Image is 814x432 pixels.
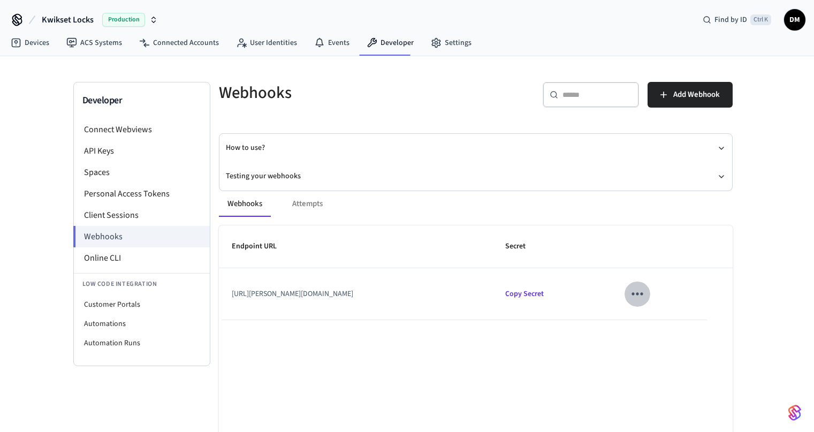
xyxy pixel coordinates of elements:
[74,183,210,204] li: Personal Access Tokens
[505,238,539,255] span: Secret
[74,334,210,353] li: Automation Runs
[42,13,94,26] span: Kwikset Locks
[750,14,771,25] span: Ctrl K
[82,93,201,108] h3: Developer
[74,204,210,226] li: Client Sessions
[74,295,210,314] li: Customer Portals
[74,140,210,162] li: API Keys
[219,268,492,320] td: [URL][PERSON_NAME][DOMAIN_NAME]
[648,82,733,108] button: Add Webhook
[673,88,720,102] span: Add Webhook
[58,33,131,52] a: ACS Systems
[714,14,747,25] span: Find by ID
[505,289,544,299] span: Copied!
[73,226,210,247] li: Webhooks
[784,9,805,31] button: DM
[219,82,469,104] h5: Webhooks
[232,238,291,255] span: Endpoint URL
[306,33,358,52] a: Events
[102,13,145,27] span: Production
[219,191,733,217] div: ant example
[219,225,733,320] table: sticky table
[422,33,480,52] a: Settings
[74,314,210,334] li: Automations
[358,33,422,52] a: Developer
[74,162,210,183] li: Spaces
[785,10,804,29] span: DM
[694,10,780,29] div: Find by IDCtrl K
[2,33,58,52] a: Devices
[226,134,726,162] button: How to use?
[74,273,210,295] li: Low Code Integration
[219,191,271,217] button: Webhooks
[226,162,726,191] button: Testing your webhooks
[788,404,801,421] img: SeamLogoGradient.69752ec5.svg
[74,119,210,140] li: Connect Webviews
[227,33,306,52] a: User Identities
[74,247,210,269] li: Online CLI
[131,33,227,52] a: Connected Accounts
